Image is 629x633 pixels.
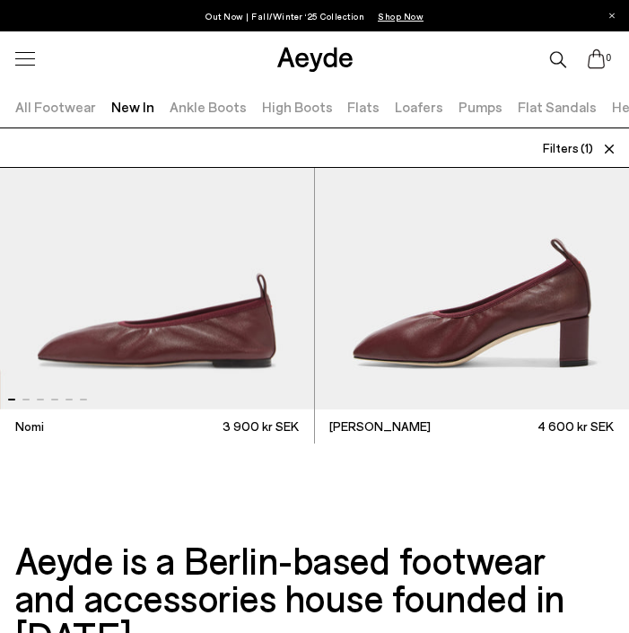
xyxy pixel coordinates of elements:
[262,98,333,115] a: High Boots
[537,418,614,435] span: 4 600 kr SEK
[395,98,443,115] a: Loafers
[518,98,597,115] a: Flat Sandals
[459,98,502,115] a: Pumps
[543,140,579,155] span: Filters
[581,138,593,157] span: (1)
[111,98,154,115] a: New In
[170,98,247,115] a: Ankle Boots
[347,98,380,115] a: Flats
[223,418,299,435] span: 3 900 kr SEK
[15,418,44,435] span: Nomi
[329,418,431,435] span: [PERSON_NAME]
[15,98,96,115] a: All Footwear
